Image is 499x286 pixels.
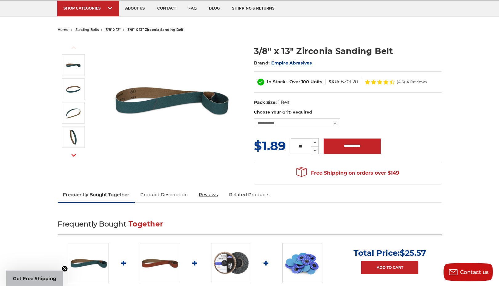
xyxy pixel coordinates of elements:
span: Get Free Shipping [13,276,56,281]
a: 3/8" x 13" [106,27,121,32]
span: 4 Reviews [407,80,427,84]
dd: BZ01120 [341,79,358,85]
button: Contact us [444,263,493,281]
button: Next [66,149,81,162]
span: $1.89 [254,138,286,153]
button: Close teaser [62,266,68,272]
a: about us [119,1,151,16]
a: Empire Abrasives [271,60,312,66]
a: home [58,27,68,32]
label: Choose Your Grit: [254,109,442,115]
span: Brand: [254,60,270,66]
small: Required [292,110,312,114]
dd: 1 Belt [278,99,290,106]
a: Reviews [193,188,223,201]
a: sanding belts [76,27,99,32]
a: Related Products [223,188,275,201]
span: (4.5) [397,80,405,84]
button: Previous [66,41,81,54]
img: 3/8" x 13"Zirconia File Belt [66,57,81,73]
span: 3/8" x 13" zirconia sanding belt [128,27,183,32]
span: - Over [287,79,300,85]
img: 3/8" x 13" Zirconia Sanding Belt [66,81,81,97]
img: 3/8" x 13"Zirconia File Belt [110,39,234,162]
a: blog [203,1,226,16]
img: 3/8" x 13" - Zirconia Sanding Belt [66,129,81,145]
span: Frequently Bought [58,220,126,228]
a: shipping & returns [226,1,281,16]
img: 3/8" x 13"Zirconia File Belt [69,243,109,283]
a: Add to Cart [361,261,418,274]
h1: 3/8" x 13" Zirconia Sanding Belt [254,45,442,57]
a: contact [151,1,182,16]
span: In Stock [267,79,285,85]
dt: Pack Size: [254,99,277,106]
img: 3/8" x 13" Sanding Belt Zirc [66,105,81,121]
a: faq [182,1,203,16]
span: Units [310,79,322,85]
span: $25.57 [400,248,426,258]
span: Together [129,220,163,228]
div: Get Free ShippingClose teaser [6,271,63,286]
span: Free Shipping on orders over $149 [296,167,399,179]
div: SHOP CATEGORIES [63,6,113,10]
dt: SKU: [329,79,339,85]
a: Product Description [135,188,193,201]
span: 100 [301,79,309,85]
p: Total Price: [354,248,426,258]
a: Frequently Bought Together [58,188,135,201]
span: Contact us [460,269,489,275]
